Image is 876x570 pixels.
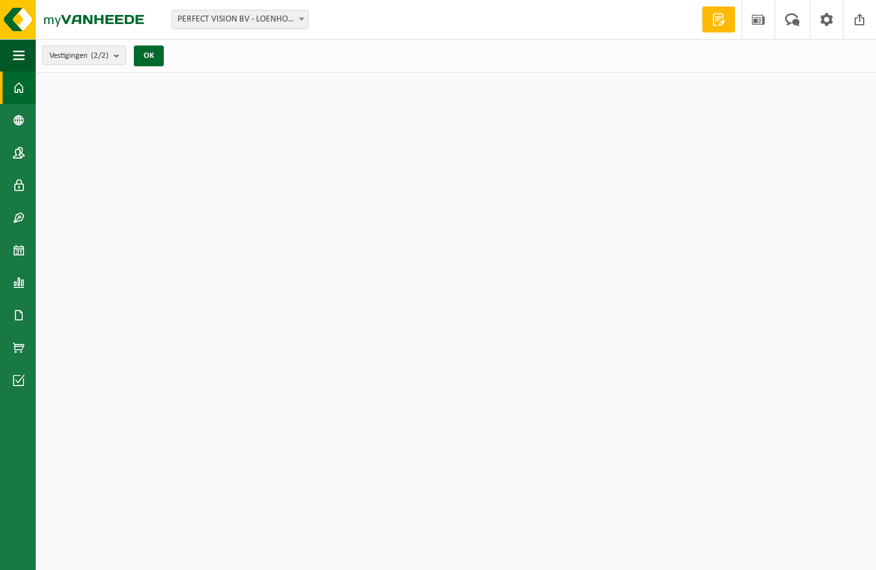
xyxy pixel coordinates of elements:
iframe: chat widget [6,541,217,570]
button: Vestigingen(2/2) [42,45,126,65]
button: OK [134,45,164,66]
span: Vestigingen [49,46,109,66]
span: PERFECT VISION BV - LOENHOUT [172,10,309,29]
count: (2/2) [91,51,109,60]
span: PERFECT VISION BV - LOENHOUT [172,10,308,29]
